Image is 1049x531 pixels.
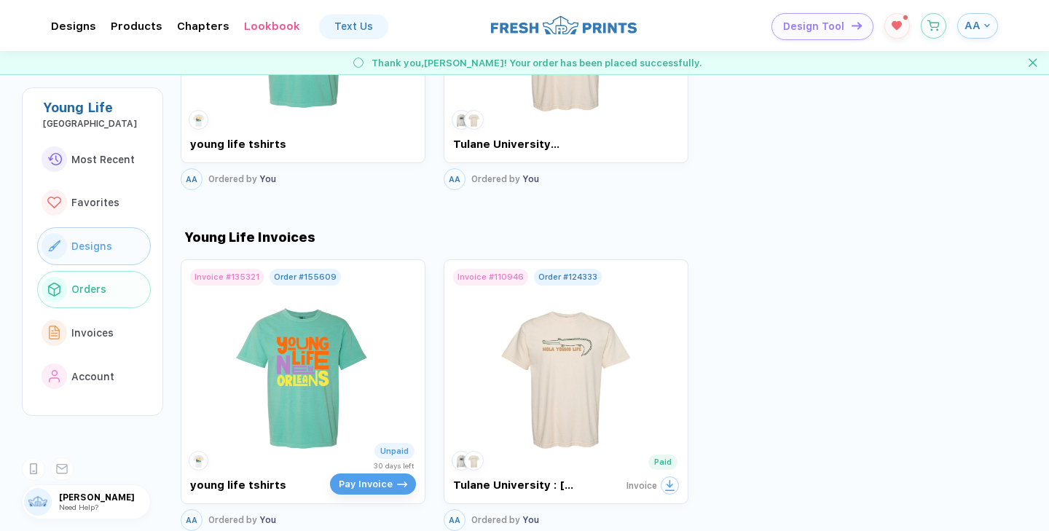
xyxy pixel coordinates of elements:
button: link to iconOrders [37,271,151,309]
span: Ordered by [471,173,520,184]
div: ChaptersToggle dropdown menu chapters [177,20,229,33]
img: success gif [347,51,370,74]
div: Order # 124333 [538,272,597,282]
span: Account [71,371,114,382]
img: link to icon [49,326,60,339]
img: link to icon [47,153,62,165]
button: Pay Invoiceicon [330,473,416,495]
span: Orders [71,283,106,295]
div: Invoice # 135321 [195,272,259,282]
div: You [471,515,539,525]
span: Invoices [71,327,114,339]
div: Invoice # 110946 [457,272,524,282]
img: link to icon [48,283,60,296]
img: link to icon [47,197,61,209]
span: [PERSON_NAME] [59,492,150,503]
div: Young Life Invoices [181,229,315,245]
div: Tulane University : [PERSON_NAME] [453,479,575,492]
img: 2 [466,112,482,127]
div: Young Life [43,100,151,115]
button: Design Toolicon [771,13,873,40]
span: AA [449,516,460,525]
img: link to icon [48,240,60,251]
span: Favorites [71,197,119,208]
button: AA [444,509,465,531]
a: Text Us [320,15,388,38]
span: Invoice [626,481,657,491]
div: Order # 155609 [274,272,337,282]
div: LookbookToggle dropdown menu chapters [244,20,300,33]
span: Design Tool [783,20,844,33]
div: ProductsToggle dropdown menu [111,20,162,33]
img: 1 [454,453,469,468]
div: Lookbook [244,20,300,33]
img: 5e5bde04-3a94-452d-8b6b-2e8599552d95_nt_front_1750705111134.jpg [221,286,385,457]
div: 30 days left [330,461,415,470]
img: icon [397,482,407,488]
img: 1 [454,112,469,127]
button: link to iconDesigns [37,227,151,265]
span: Most Recent [71,154,135,165]
button: link to iconMost Recent [37,141,151,178]
span: Ordered by [471,515,520,525]
div: Tulane University : [PERSON_NAME] [453,138,562,151]
span: Thank you, [PERSON_NAME] ! Your order has been placed successfully. [372,58,702,68]
button: link to iconFavorites [37,184,151,221]
button: AA [957,13,998,39]
span: AA [449,174,460,184]
div: Tulane University [43,119,151,129]
img: 2 [466,453,482,468]
div: young life tshirts [190,479,312,492]
button: AA [181,509,203,531]
span: Ordered by [208,515,257,525]
img: logo [491,14,637,36]
div: Invoice #110946Order #124333Tulane University : [PERSON_NAME]12PaidInvoiceAAOrdered by You [444,259,688,531]
img: icon [852,22,862,30]
span: Need Help? [59,503,98,511]
img: 1723661740316iihnl_nt_front.png [484,286,648,457]
img: link to icon [49,370,60,383]
button: AA [444,168,465,189]
div: DesignsToggle dropdown menu [51,20,96,33]
span: Ordered by [208,173,257,184]
div: Text Us [334,20,373,32]
div: You [208,173,276,184]
button: AA [181,168,203,189]
div: young life tshirts [190,138,299,151]
img: 1 [191,453,206,468]
span: AA [964,19,981,32]
img: user profile [24,488,52,516]
div: Invoice #135321Order #155609young life tshirts1Unpaid30 days leftPay InvoiceiconAAOrdered by You [181,259,425,531]
span: AA [186,516,197,525]
div: Paid [654,457,672,467]
button: link to iconInvoices [37,314,151,352]
sup: 1 [903,15,908,20]
img: 1 [191,112,206,127]
span: Designs [71,240,112,252]
div: You [208,515,276,525]
div: Unpaid [380,447,409,456]
button: link to iconAccount [37,358,151,396]
span: Pay Invoice [339,479,393,489]
div: You [471,173,539,184]
span: AA [186,174,197,184]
